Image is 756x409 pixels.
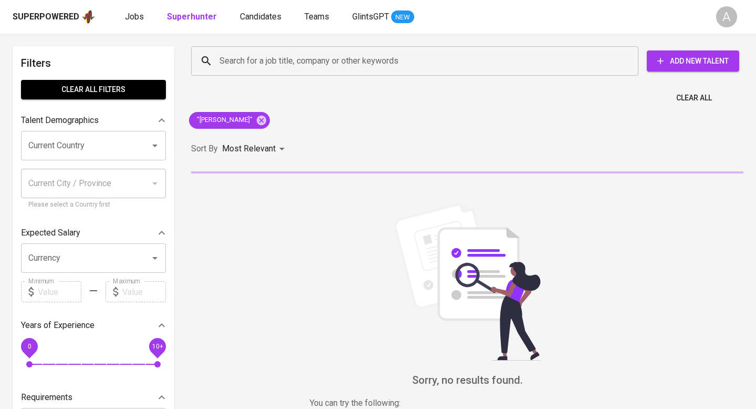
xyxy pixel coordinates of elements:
span: Teams [304,12,329,22]
span: 10+ [152,343,163,350]
a: Teams [304,11,331,24]
span: 0 [27,343,31,350]
p: Expected Salary [21,227,80,239]
h6: Filters [21,55,166,71]
button: Open [148,138,162,153]
p: Please select a Country first [28,200,159,210]
p: Sort By [191,142,218,155]
div: Superpowered [13,11,79,23]
span: NEW [391,12,414,23]
a: Superpoweredapp logo [13,9,96,25]
div: Years of Experience [21,315,166,336]
input: Value [122,281,166,302]
div: Most Relevant [222,139,288,159]
button: Add New Talent [647,50,739,71]
span: "[PERSON_NAME]" [189,115,259,125]
span: GlintsGPT [352,12,389,22]
img: app logo [81,9,96,25]
a: Jobs [125,11,146,24]
button: Open [148,251,162,265]
input: Value [38,281,81,302]
div: Requirements [21,387,166,408]
span: Jobs [125,12,144,22]
button: Clear All filters [21,80,166,99]
div: Talent Demographics [21,110,166,131]
div: Expected Salary [21,222,166,243]
span: Clear All filters [29,83,157,96]
span: Add New Talent [655,55,731,68]
div: "[PERSON_NAME]" [189,112,270,129]
span: Candidates [240,12,281,22]
p: Years of Experience [21,319,94,332]
p: Requirements [21,391,72,404]
a: Candidates [240,11,283,24]
a: Superhunter [167,11,219,24]
p: Talent Demographics [21,114,99,127]
h6: Sorry, no results found. [191,372,743,388]
span: Clear All [676,91,712,105]
button: Clear All [672,88,716,108]
div: A [716,6,737,27]
p: Most Relevant [222,142,276,155]
a: GlintsGPT NEW [352,11,414,24]
img: file_searching.svg [388,203,546,361]
b: Superhunter [167,12,217,22]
